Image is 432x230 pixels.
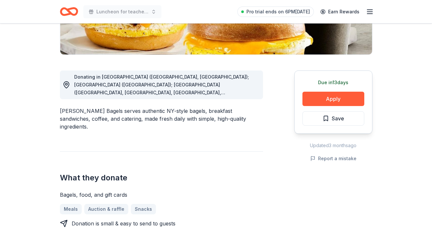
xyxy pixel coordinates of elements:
[60,4,78,19] a: Home
[83,5,161,18] button: Luncheon for teachers and staff
[310,155,356,162] button: Report a mistake
[332,114,344,123] span: Save
[316,6,363,18] a: Earn Rewards
[60,107,263,130] div: [PERSON_NAME] Bagels serves authentic NY-style bagels, breakfast sandwiches, coffee, and catering...
[72,220,175,227] div: Donation is small & easy to send to guests
[84,204,128,214] a: Auction & raffle
[60,191,263,199] div: Bagels, food, and gift cards
[302,111,364,126] button: Save
[237,7,314,17] a: Pro trial ends on 6PM[DATE]
[131,204,156,214] a: Snacks
[294,142,372,149] div: Updated 3 months ago
[96,8,148,16] span: Luncheon for teachers and staff
[60,204,82,214] a: Meals
[60,173,263,183] h2: What they donate
[302,79,364,86] div: Due in 13 days
[302,92,364,106] button: Apply
[246,8,310,16] span: Pro trial ends on 6PM[DATE]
